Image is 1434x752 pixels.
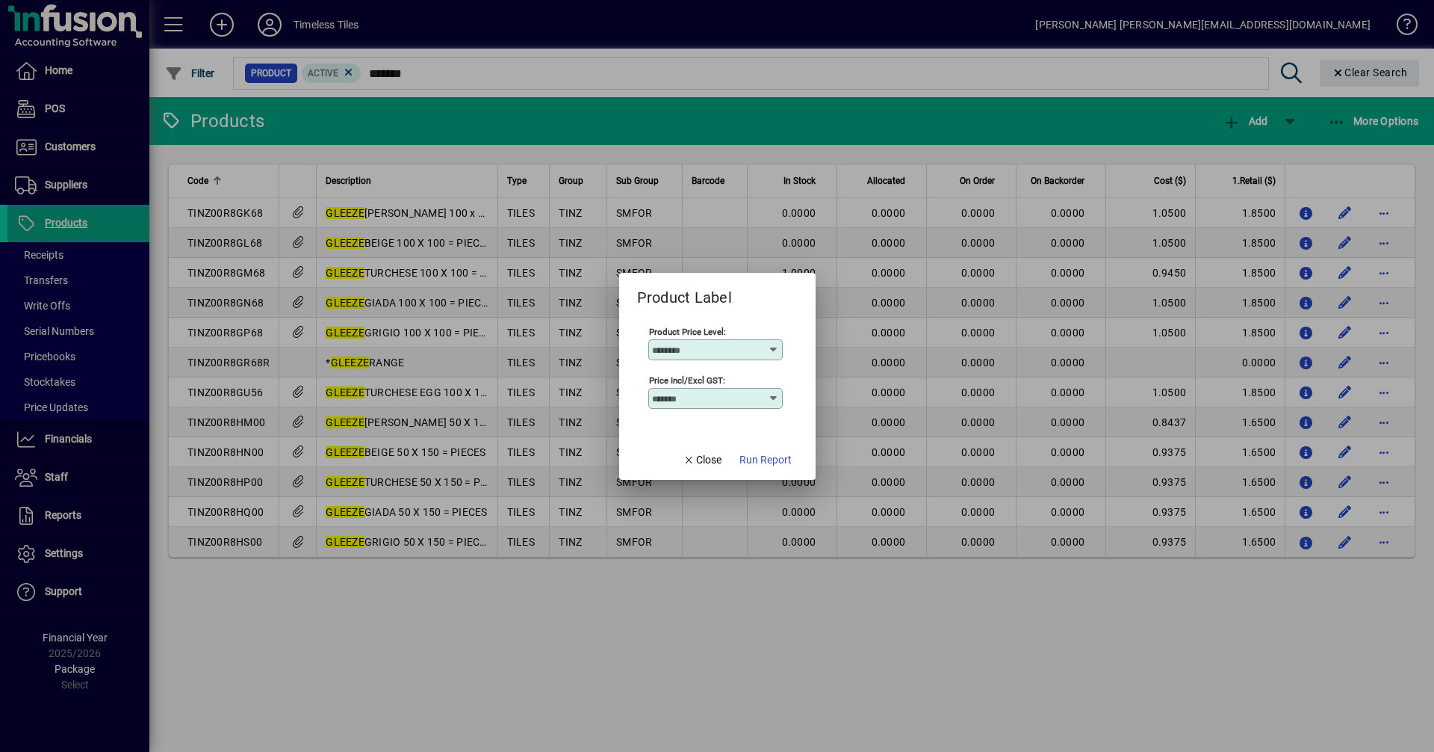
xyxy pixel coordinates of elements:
mat-label: Price Incl/Excl GST: [649,375,725,385]
span: Run Report [739,452,792,468]
span: Close [683,452,721,468]
button: Run Report [733,447,798,474]
button: Close [677,447,727,474]
mat-label: Product Price Level: [649,326,726,336]
h2: Product Label [619,273,750,309]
